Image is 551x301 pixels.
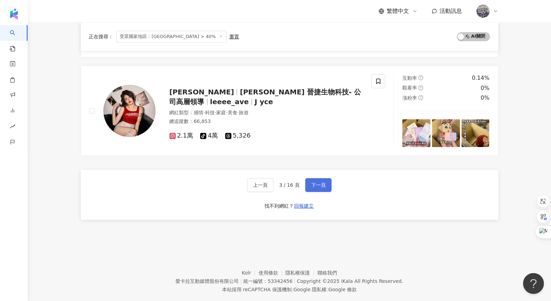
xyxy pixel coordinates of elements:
[229,34,239,39] div: 重置
[204,110,205,115] span: ·
[216,110,226,115] span: 家庭
[402,119,431,147] img: post-image
[387,7,409,15] span: 繁體中文
[305,178,332,192] button: 下一頁
[225,132,251,139] span: 5,326
[255,98,273,106] span: J yce
[297,278,403,284] div: Copyright © 2025 All Rights Reserved.
[175,278,239,284] div: 愛卡拉互動媒體股份有限公司
[8,8,19,20] img: logo icon
[81,65,498,156] a: KOL Avatar[PERSON_NAME][PERSON_NAME] 晉捷生物科技- 公司高層領導leeee_aveJ yce網紅類型：感情·科技·家庭·美食·旅遊總追蹤數：66,8532....
[432,119,460,147] img: post-image
[170,132,194,139] span: 2.1萬
[293,287,327,292] a: Google 隱私權
[89,34,113,39] span: 正在搜尋 ：
[402,85,417,91] span: 觀看率
[418,95,423,100] span: question-circle
[481,94,489,102] div: 0%
[294,200,314,211] button: 回報建立
[328,287,357,292] a: Google 條款
[194,110,204,115] span: 感情
[472,74,490,82] div: 0.14%
[286,270,318,276] a: 隱私權保護
[243,278,292,284] div: 統一編號：53342456
[311,182,326,188] span: 下一頁
[462,119,490,147] img: post-image
[265,203,294,210] div: 找不到網紅？
[10,119,15,135] span: rise
[116,31,227,43] span: 受眾國家地區：[GEOGRAPHIC_DATA] > 40%
[239,110,249,115] span: 旅遊
[215,110,216,115] span: ·
[200,132,218,139] span: 4萬
[170,109,363,116] div: 網紅類型 ：
[222,285,357,294] span: 本站採用 reCAPTCHA 保護機制
[170,118,363,125] div: 總追蹤數 ： 66,853
[259,270,286,276] a: 使用條款
[418,75,423,80] span: question-circle
[402,75,417,81] span: 互動率
[292,287,293,292] span: |
[294,203,314,209] span: 回報建立
[253,182,268,188] span: 上一頁
[226,110,227,115] span: ·
[103,85,156,137] img: KOL Avatar
[242,270,259,276] a: Kolr
[418,85,423,90] span: question-circle
[341,278,353,284] a: iKala
[170,88,234,96] span: [PERSON_NAME]
[477,5,490,18] img: Screen%20Shot%202021-07-26%20at%202.59.10%20PM%20copy.png
[523,273,544,294] iframe: Help Scout Beacon - Open
[228,110,237,115] span: 美食
[327,287,329,292] span: |
[247,178,274,192] button: 上一頁
[210,98,249,106] span: leeee_ave
[10,25,24,52] a: search
[279,182,300,188] span: 3 / 16 頁
[170,88,361,106] span: [PERSON_NAME] 晉捷生物科技- 公司高層領導
[440,8,462,14] span: 活動訊息
[294,278,296,284] span: |
[240,278,242,284] span: |
[402,95,417,101] span: 漲粉率
[205,110,215,115] span: 科技
[237,110,239,115] span: ·
[317,270,337,276] a: 聯絡我們
[481,84,489,92] div: 0%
